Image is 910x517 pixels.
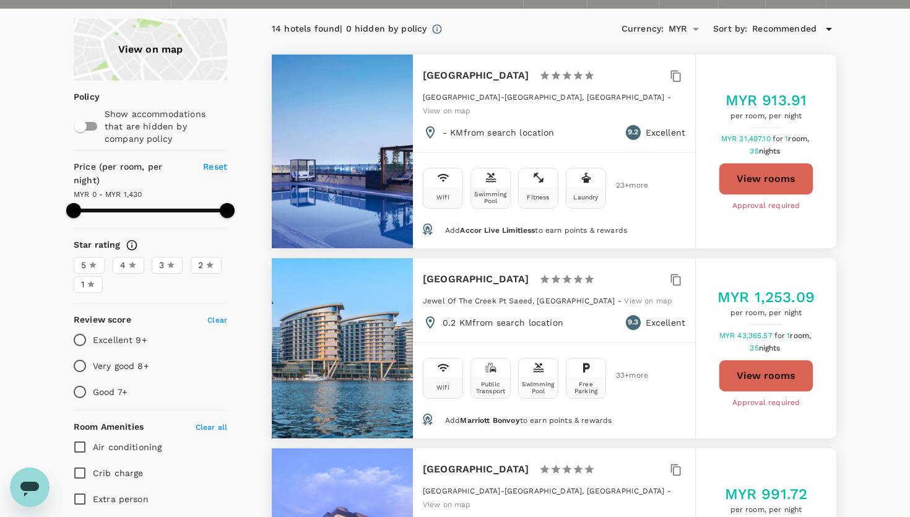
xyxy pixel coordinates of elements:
iframe: Button to launch messaging window [10,467,50,507]
span: room, [790,331,811,340]
span: Clear [207,316,227,324]
span: [GEOGRAPHIC_DATA]-[GEOGRAPHIC_DATA], [GEOGRAPHIC_DATA] [423,93,664,102]
span: Marriott Bonvoy [460,416,519,425]
span: MYR 0 - MYR 1,430 [74,190,142,199]
span: nights [759,147,781,155]
span: 3 [159,259,164,272]
span: 9.2 [628,126,638,139]
h5: MYR 913.91 [726,90,807,110]
p: Excellent 9+ [93,334,147,346]
span: Approval required [732,397,800,409]
p: Good 7+ [93,386,127,398]
p: Show accommodations that are hidden by company policy [105,108,226,145]
span: MYR 43,365.57 [719,331,774,340]
span: - [618,297,624,305]
button: Open [687,20,704,38]
h6: [GEOGRAPHIC_DATA] [423,271,529,288]
span: View on map [423,106,471,115]
span: 1 [785,134,811,143]
h6: Room Amenities [74,420,144,434]
span: 4 [120,259,126,272]
span: Clear all [196,423,227,432]
p: - KM from search location [443,126,555,139]
span: Air conditioning [93,442,162,452]
span: View on map [624,297,672,305]
h5: MYR 991.72 [725,484,808,504]
span: Add to earn points & rewards [445,226,627,235]
div: Public Transport [474,381,508,394]
h6: Currency : [622,22,664,36]
div: Fitness [527,194,549,201]
span: Accor Live Limitless [460,226,535,235]
span: View on map [423,500,471,509]
button: View rooms [719,163,813,195]
span: 5 [81,259,86,272]
span: nights [759,344,781,352]
p: Policy [74,90,82,103]
div: Laundry [573,194,598,201]
span: - [667,93,671,102]
span: per room, per night [726,110,807,123]
span: 23 + more [616,181,635,189]
div: Swimming Pool [474,191,508,204]
a: View on map [74,19,227,80]
span: Extra person [93,494,149,504]
span: Approval required [732,200,800,212]
span: [GEOGRAPHIC_DATA]-[GEOGRAPHIC_DATA], [GEOGRAPHIC_DATA] [423,487,664,495]
span: - [667,487,671,495]
span: Add to earn points & rewards [445,416,612,425]
span: Crib charge [93,468,144,478]
h6: Star rating [74,238,121,252]
span: 33 + more [616,371,635,380]
span: 2 [198,259,203,272]
h6: Price (per room, per night) [74,160,189,188]
button: View rooms [719,360,813,392]
span: 35 [750,147,782,155]
h6: Review score [74,313,131,327]
span: for [773,134,785,143]
span: 9.3 [628,316,638,329]
span: 1 [787,331,813,340]
div: Swimming Pool [521,381,555,394]
span: 35 [750,344,782,352]
div: 14 hotels found | 0 hidden by policy [272,22,427,36]
h6: Sort by : [713,22,747,36]
p: Excellent [646,316,685,329]
a: View on map [423,105,471,115]
p: 0.2 KM from search location [443,316,563,329]
h6: [GEOGRAPHIC_DATA] [423,461,529,478]
span: per room, per night [717,307,815,319]
span: for [774,331,787,340]
div: Free Parking [569,381,603,394]
span: Jewel Of The Creek Pt Saeed, [GEOGRAPHIC_DATA] [423,297,615,305]
p: Excellent [646,126,685,139]
div: Wifi [436,384,449,391]
svg: Star ratings are awarded to properties to represent the quality of services, facilities, and amen... [126,239,138,251]
div: Wifi [436,194,449,201]
span: Recommended [752,22,817,36]
span: MYR 31,497.10 [721,134,773,143]
span: room, [788,134,809,143]
span: Reset [203,162,227,172]
h5: MYR 1,253.09 [717,287,815,307]
a: View on map [624,295,672,305]
p: Very good 8+ [93,360,149,372]
span: 1 [81,278,84,291]
h6: [GEOGRAPHIC_DATA] [423,67,529,84]
a: View on map [423,499,471,509]
span: per room, per night [725,504,808,516]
